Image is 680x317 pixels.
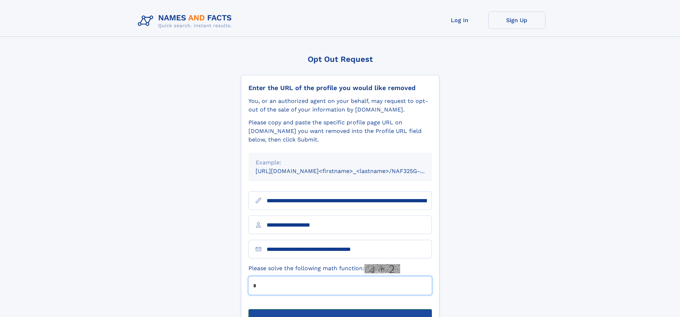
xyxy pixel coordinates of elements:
[248,97,432,114] div: You, or an authorized agent on your behalf, may request to opt-out of the sale of your informatio...
[431,11,488,29] a: Log In
[241,55,439,64] div: Opt Out Request
[135,11,238,31] img: Logo Names and Facts
[248,264,400,273] label: Please solve the following math function:
[256,168,445,174] small: [URL][DOMAIN_NAME]<firstname>_<lastname>/NAF325G-xxxxxxxx
[248,118,432,144] div: Please copy and paste the specific profile page URL on [DOMAIN_NAME] you want removed into the Pr...
[488,11,545,29] a: Sign Up
[248,84,432,92] div: Enter the URL of the profile you would like removed
[256,158,425,167] div: Example:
